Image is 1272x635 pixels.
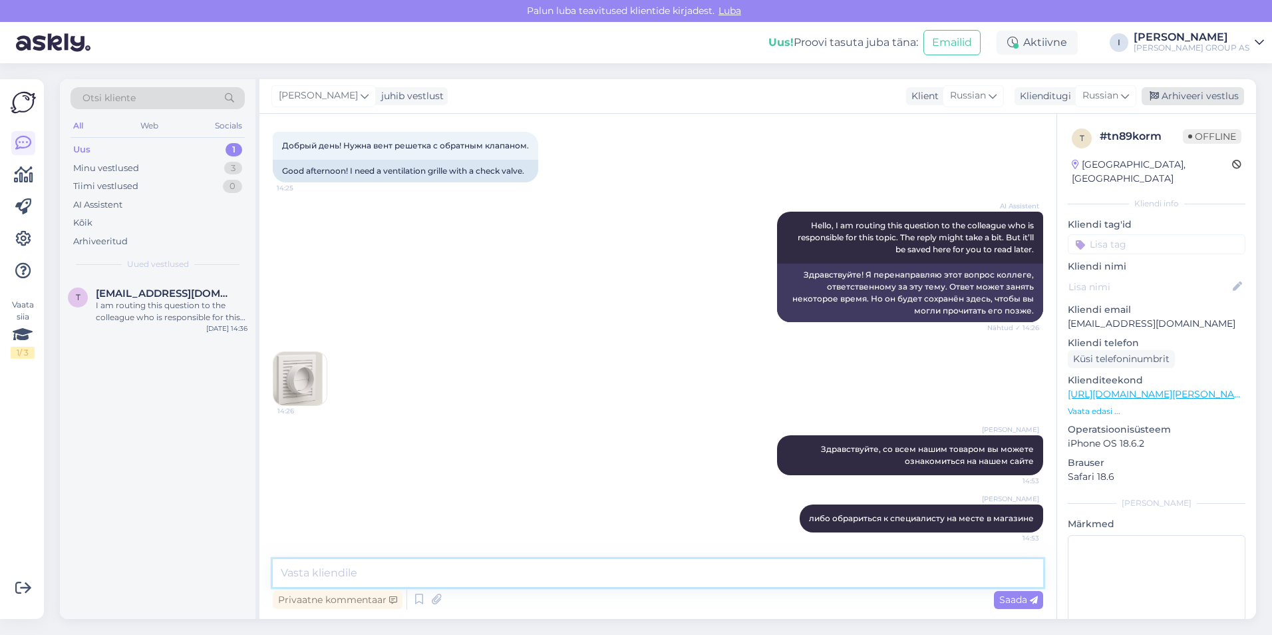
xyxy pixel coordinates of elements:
button: Emailid [923,30,981,55]
div: Klient [906,89,939,103]
p: Safari 18.6 [1068,470,1245,484]
span: Добрый день! Нужна вент решетка с обратным клапаном. [282,140,529,150]
div: Privaatne kommentaar [273,591,402,609]
p: Operatsioonisüsteem [1068,423,1245,437]
div: 3 [224,162,242,175]
span: Hello, I am routing this question to the colleague who is responsible for this topic. The reply m... [798,220,1036,254]
div: All [71,117,86,134]
div: [GEOGRAPHIC_DATA], [GEOGRAPHIC_DATA] [1072,158,1232,186]
div: [PERSON_NAME] [1068,497,1245,509]
div: Vaata siia [11,299,35,359]
span: [PERSON_NAME] [982,494,1039,504]
p: Klienditeekond [1068,373,1245,387]
span: tanjaderksen802@gmail.com [96,288,234,300]
div: 1 [226,143,242,156]
span: 14:25 [277,183,327,193]
span: Luba [715,5,745,17]
div: Klienditugi [1015,89,1071,103]
div: Arhiveeri vestlus [1142,87,1244,105]
div: Arhiveeritud [73,235,128,248]
input: Lisa nimi [1068,280,1230,294]
p: Kliendi email [1068,303,1245,317]
div: Good afternoon! I need a ventilation grille with a check valve. [273,160,538,182]
span: Saada [999,594,1038,606]
span: Offline [1183,129,1241,144]
span: Otsi kliente [82,91,136,105]
b: Uus! [768,36,794,49]
div: juhib vestlust [376,89,444,103]
p: Märkmed [1068,517,1245,531]
div: Kõik [73,216,92,230]
div: [DATE] 14:36 [206,323,247,333]
input: Lisa tag [1068,234,1245,254]
p: [EMAIL_ADDRESS][DOMAIN_NAME] [1068,317,1245,331]
div: Web [138,117,161,134]
p: iPhone OS 18.6.2 [1068,437,1245,451]
div: I am routing this question to the colleague who is responsible for this topic. The reply might ta... [96,300,247,323]
div: I [1110,33,1128,52]
p: Kliendi nimi [1068,260,1245,274]
div: Tiimi vestlused [73,180,138,193]
div: Aktiivne [997,31,1078,55]
span: [PERSON_NAME] [982,425,1039,435]
div: 0 [223,180,242,193]
div: Здравствуйте! Я перенаправляю этот вопрос коллеге, ответственному за эту тему. Ответ может занять... [777,264,1043,322]
span: AI Assistent [989,201,1039,211]
img: Askly Logo [11,90,36,115]
div: Küsi telefoninumbrit [1068,350,1175,368]
p: Kliendi telefon [1068,336,1245,350]
p: Kliendi tag'id [1068,218,1245,232]
div: Uus [73,143,90,156]
span: Nähtud ✓ 14:26 [987,323,1039,333]
span: Uued vestlused [127,258,189,270]
div: 1 / 3 [11,347,35,359]
p: Brauser [1068,456,1245,470]
div: [PERSON_NAME] GROUP AS [1134,43,1249,53]
span: t [76,292,80,302]
span: 14:26 [277,406,327,416]
div: [PERSON_NAME] [1134,32,1249,43]
div: Minu vestlused [73,162,139,175]
div: Proovi tasuta juba täna: [768,35,918,51]
div: # tn89korm [1100,128,1183,144]
span: 14:53 [989,533,1039,543]
span: 14:53 [989,476,1039,486]
img: Attachment [273,352,327,405]
div: AI Assistent [73,198,122,212]
span: Russian [950,89,986,103]
a: [PERSON_NAME][PERSON_NAME] GROUP AS [1134,32,1264,53]
span: t [1080,133,1084,143]
p: Vaata edasi ... [1068,405,1245,417]
div: Kliendi info [1068,198,1245,210]
span: Здравствуйте, со всем нашим товаром вы можете ознакомиться на нашем сайте [821,444,1036,466]
span: [PERSON_NAME] [279,89,358,103]
span: либо обрариться к специалисту на месте в магазине [809,513,1034,523]
span: Russian [1082,89,1118,103]
div: Socials [212,117,245,134]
